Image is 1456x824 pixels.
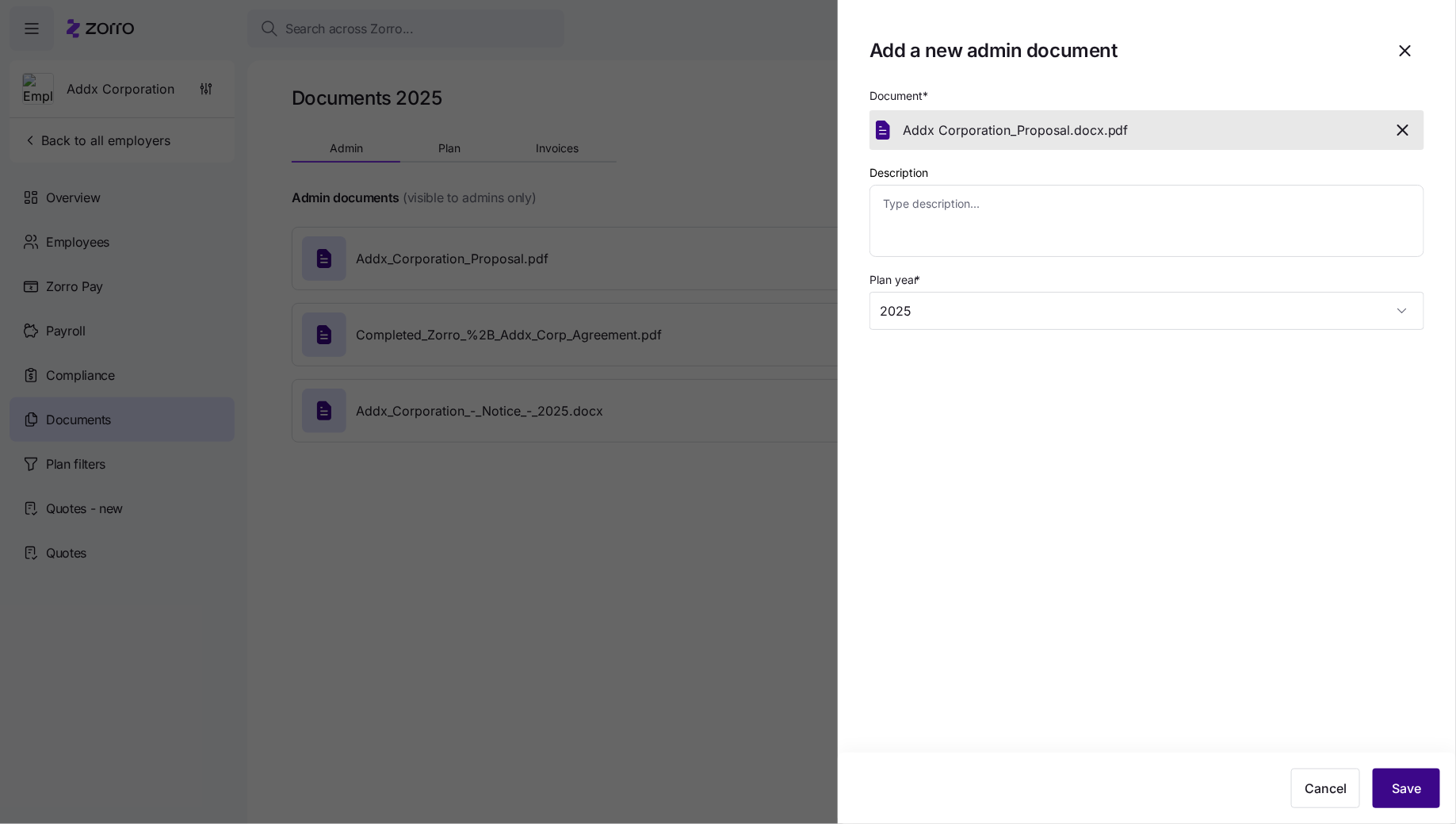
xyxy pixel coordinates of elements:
label: Plan year [869,271,923,289]
h1: Add a new admin document [869,38,1374,63]
span: pdf [1108,121,1128,140]
span: Document * [869,88,928,104]
input: Select plan year [869,292,1424,330]
span: Addx Corporation_Proposal.docx. [903,121,1108,140]
label: Description [869,164,928,182]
